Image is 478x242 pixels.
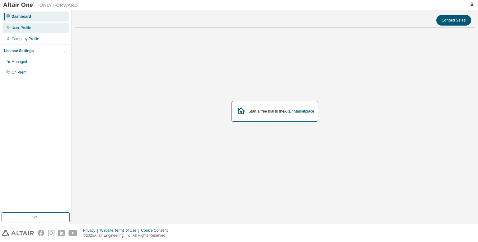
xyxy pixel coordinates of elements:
div: On Prem [12,70,26,75]
div: Managed [12,59,27,64]
img: linkedin.svg [58,230,65,236]
img: altair_logo.svg [2,230,34,236]
button: Contact Sales [436,15,471,26]
img: facebook.svg [38,230,44,236]
div: Start a free trial in the [249,109,314,114]
div: Website Terms of Use [100,228,141,233]
img: youtube.svg [68,230,77,236]
div: Company Profile [12,36,39,41]
img: Altair One [3,2,81,8]
div: Cookie Consent [141,228,171,233]
div: User Profile [12,25,31,30]
div: Dashboard [12,14,31,19]
img: instagram.svg [48,230,54,236]
p: © 2025 Altair Engineering, Inc. All Rights Reserved. [83,233,171,238]
div: Privacy [83,228,100,233]
a: Altair Marketplace [284,109,314,114]
div: License Settings [4,48,34,53]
